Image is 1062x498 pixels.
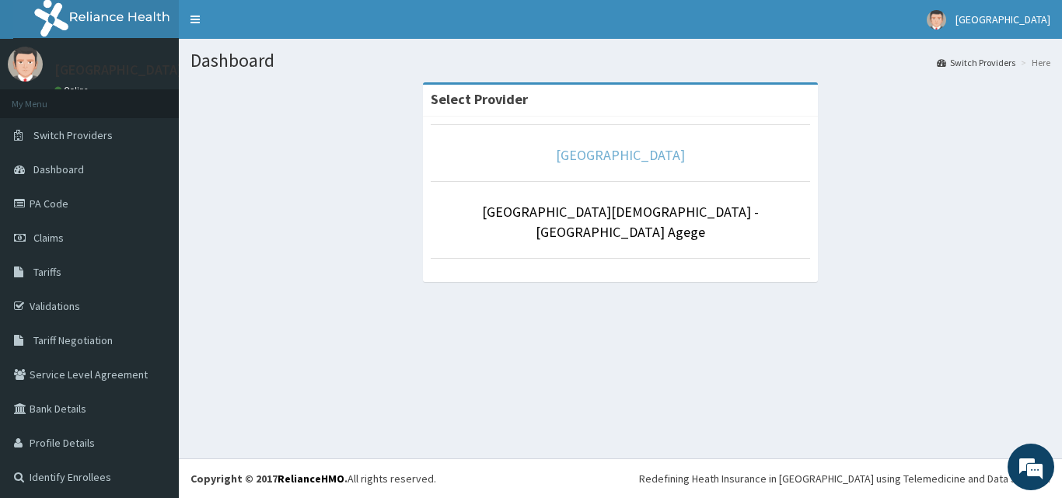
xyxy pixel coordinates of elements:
div: Chat with us now [81,87,261,107]
strong: Select Provider [431,90,528,108]
span: Tariffs [33,265,61,279]
span: Tariff Negotiation [33,333,113,347]
a: Switch Providers [937,56,1015,69]
span: Switch Providers [33,128,113,142]
a: Online [54,85,92,96]
span: Dashboard [33,162,84,176]
span: We're online! [90,150,215,307]
footer: All rights reserved. [179,458,1062,498]
strong: Copyright © 2017 . [190,472,348,486]
textarea: Type your message and hit 'Enter' [8,333,296,387]
h1: Dashboard [190,50,1050,71]
a: RelianceHMO [278,472,344,486]
img: d_794563401_company_1708531726252_794563401 [29,78,63,117]
div: Redefining Heath Insurance in [GEOGRAPHIC_DATA] using Telemedicine and Data Science! [639,471,1050,486]
a: [GEOGRAPHIC_DATA] [556,146,685,164]
img: User Image [927,10,946,30]
p: [GEOGRAPHIC_DATA] [54,63,183,77]
span: [GEOGRAPHIC_DATA] [955,12,1050,26]
span: Claims [33,231,64,245]
img: User Image [8,47,43,82]
li: Here [1017,56,1050,69]
div: Minimize live chat window [255,8,292,45]
a: [GEOGRAPHIC_DATA][DEMOGRAPHIC_DATA] - [GEOGRAPHIC_DATA] Agege [482,203,759,241]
